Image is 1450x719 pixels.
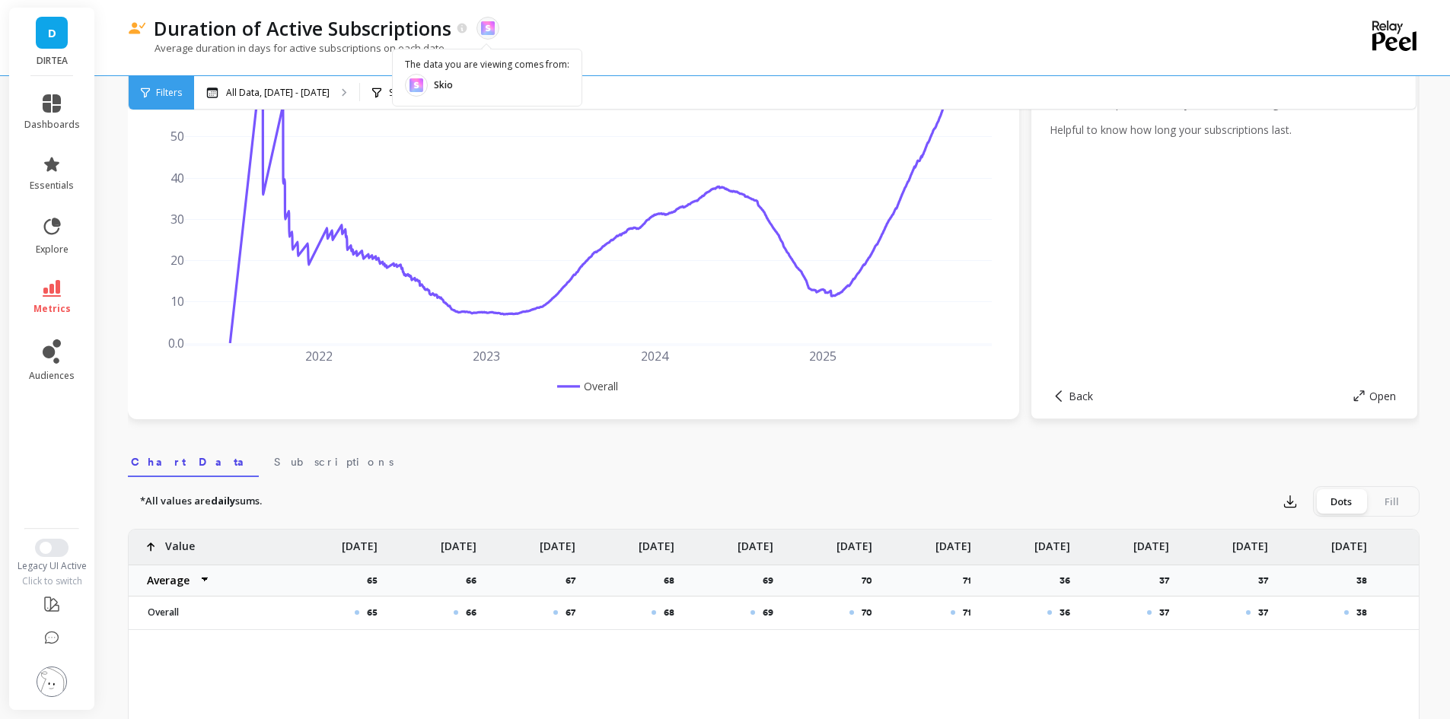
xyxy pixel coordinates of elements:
span: explore [36,243,69,256]
strong: daily [211,494,235,507]
p: [DATE] [540,530,575,554]
p: [DATE] [1232,530,1268,554]
span: essentials [30,180,74,192]
p: Helpful to know how long your subscriptions last. [1050,122,1399,138]
p: 37 [1258,606,1268,619]
span: Subscriptions [274,454,394,469]
p: All Data, [DATE] - [DATE] [226,87,330,99]
p: Segment Analysis [389,87,464,99]
p: Duration of Active Subscriptions [154,15,451,41]
nav: Tabs [128,442,1420,477]
p: 66 [466,574,486,587]
p: 71 [963,606,971,619]
p: [DATE] [342,530,378,554]
p: 67 [566,606,575,619]
button: Back [1053,389,1093,403]
img: api.skio.svg [481,21,495,35]
p: 70 [862,574,881,587]
button: Open [1353,389,1396,403]
span: audiences [29,370,75,382]
span: Filters [156,87,182,99]
span: D [48,24,56,42]
p: 37 [1258,574,1277,587]
span: Back [1069,389,1093,403]
p: 68 [664,574,684,587]
p: 68 [664,606,674,619]
span: dashboards [24,119,80,131]
p: 66 [466,606,476,619]
p: 65 [367,606,378,619]
div: Legacy UI Active [9,560,95,572]
p: 69 [763,574,782,587]
p: 38 [1356,574,1376,587]
div: Fill [1366,489,1417,514]
p: Average duration in days for active subscriptions on each date [128,41,445,55]
p: 70 [862,606,872,619]
p: 69 [763,606,773,619]
p: 71 [963,574,980,587]
p: 37 [1159,606,1169,619]
div: Dots [1316,489,1366,514]
span: metrics [33,303,71,315]
p: *All values are sums. [140,494,262,509]
p: [DATE] [1331,530,1367,554]
p: [DATE] [935,530,971,554]
p: [DATE] [639,530,674,554]
p: [DATE] [1034,530,1070,554]
span: Open [1369,389,1396,403]
span: Chart Data [131,454,256,469]
img: profile picture [37,667,67,697]
p: 37 [1159,574,1178,587]
p: Overall [139,606,272,619]
img: header icon [128,22,146,35]
p: [DATE] [837,530,872,554]
p: 36 [1060,606,1070,619]
div: Click to switch [9,575,95,587]
p: [DATE] [1133,530,1169,554]
p: 67 [566,574,585,587]
p: 36 [1060,574,1079,587]
p: [DATE] [441,530,476,554]
p: 38 [1356,606,1367,619]
button: Switch to New UI [35,539,69,557]
p: DIRTEA [24,55,80,67]
p: [DATE] [738,530,773,554]
p: Value [165,530,195,554]
p: 65 [367,574,387,587]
